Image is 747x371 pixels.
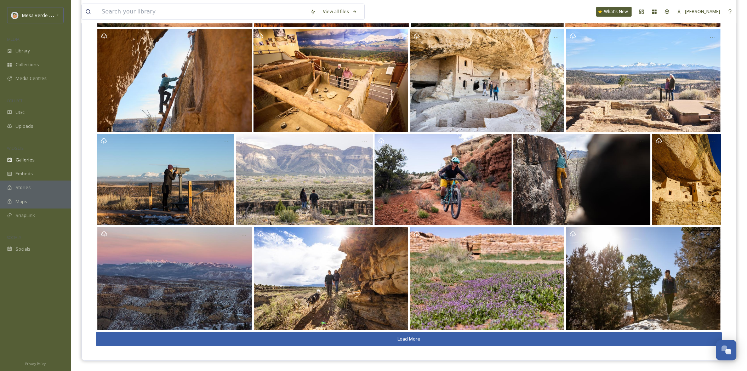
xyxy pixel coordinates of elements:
[716,340,736,360] button: Open Chat
[685,8,720,15] span: [PERSON_NAME]
[16,75,47,82] span: Media Centres
[98,4,307,19] input: Search your library
[7,36,19,42] span: MEDIA
[25,359,46,367] a: Privacy Policy
[673,5,724,18] a: [PERSON_NAME]
[16,123,33,130] span: Uploads
[96,332,722,346] button: Load More
[16,109,25,116] span: UGC
[16,212,35,219] span: SnapLink
[16,246,30,252] span: Socials
[11,12,18,19] img: MVC%20SnapSea%20logo%20%281%29.png
[319,5,361,18] a: View all files
[16,47,30,54] span: Library
[7,235,21,240] span: SOCIALS
[596,7,632,17] a: What's New
[16,61,39,68] span: Collections
[16,170,33,177] span: Embeds
[7,145,23,151] span: WIDGETS
[16,198,27,205] span: Maps
[22,12,65,18] span: Mesa Verde Country
[7,98,22,103] span: COLLECT
[16,184,31,191] span: Stories
[16,156,35,163] span: Galleries
[25,361,46,366] span: Privacy Policy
